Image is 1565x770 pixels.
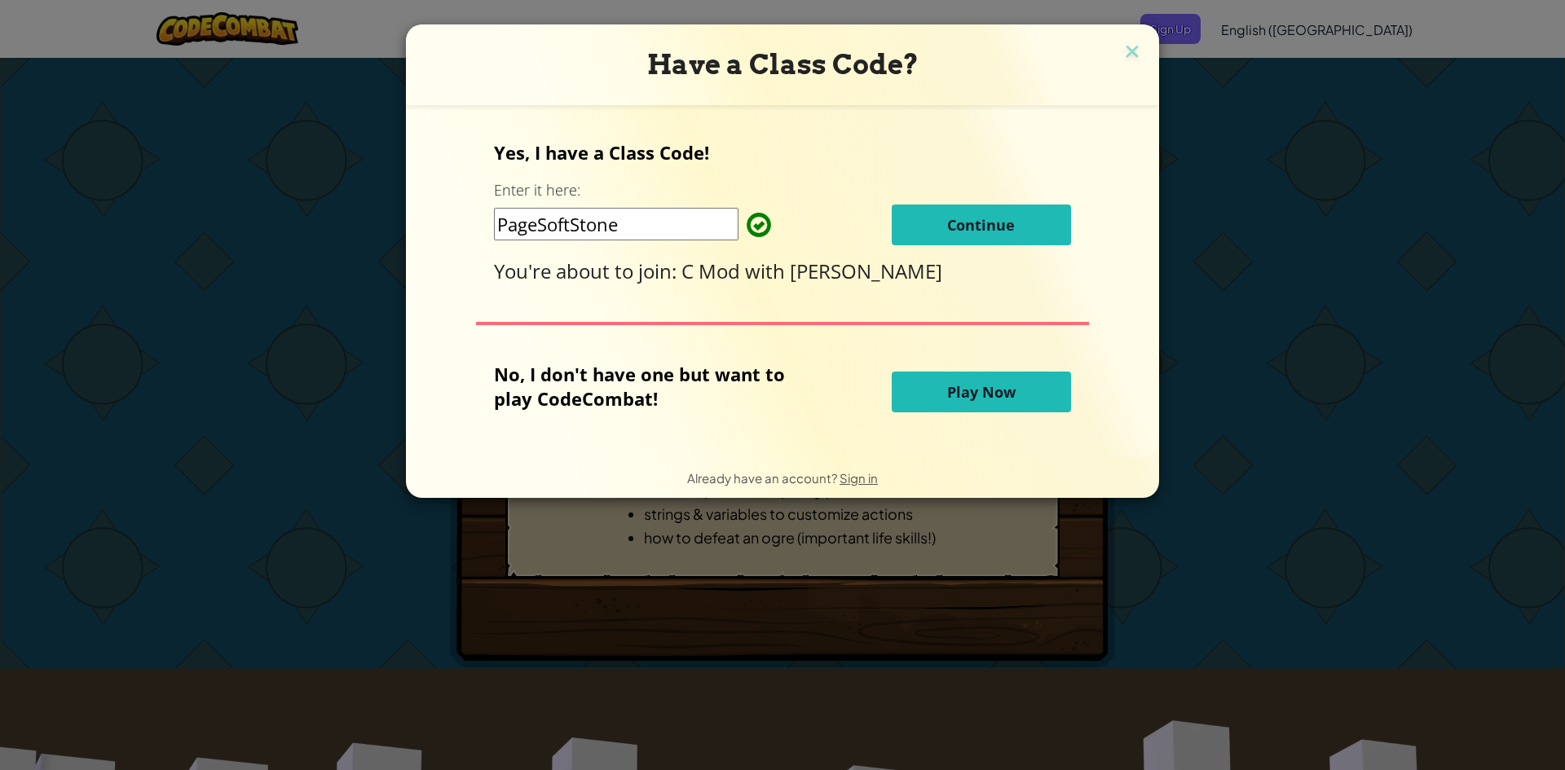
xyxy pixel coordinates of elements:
span: C Mod [681,257,745,284]
img: close icon [1122,41,1143,65]
button: Play Now [892,372,1071,412]
span: Play Now [947,382,1016,402]
button: Continue [892,205,1071,245]
span: [PERSON_NAME] [790,257,942,284]
a: Sign in [840,470,878,486]
p: Yes, I have a Class Code! [494,140,1070,165]
p: No, I don't have one but want to play CodeCombat! [494,362,809,411]
span: You're about to join: [494,257,681,284]
span: Have a Class Code? [647,48,919,81]
span: Already have an account? [687,470,840,486]
span: Continue [947,215,1015,235]
label: Enter it here: [494,180,580,200]
span: with [745,257,790,284]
